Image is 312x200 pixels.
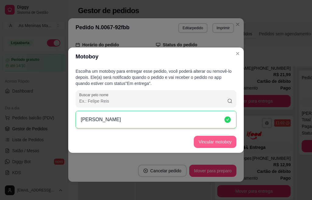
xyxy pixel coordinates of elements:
[194,136,236,148] button: Vincular motoboy
[76,68,236,86] p: Escolha um motoboy para entregar esse pedido, você poderá alterar ou removê-lo depois. Ele(a) ser...
[233,49,243,58] button: Close
[68,47,244,66] header: Motoboy
[79,92,111,97] label: Buscar pelo nome
[79,98,227,104] input: Buscar pelo nome
[81,116,121,123] p: [PERSON_NAME]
